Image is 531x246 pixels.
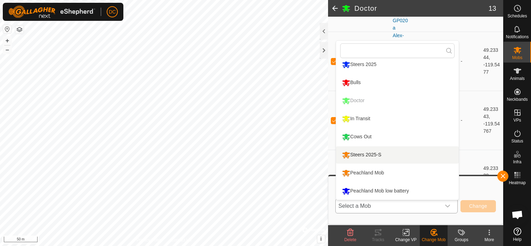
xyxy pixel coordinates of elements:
[420,237,448,243] div: Change Mob
[393,33,408,60] a: Alex-Field-GP019a
[448,237,475,243] div: Groups
[507,204,528,225] div: Open chat
[340,131,373,143] div: Cows Out
[344,237,357,242] span: Delete
[511,139,523,143] span: Status
[509,181,526,185] span: Heatmap
[340,185,411,197] div: Peachland Mob low battery
[340,59,378,71] div: Steers 2025
[393,3,408,31] a: Alex-Field-GP020a
[171,237,191,243] a: Contact Us
[513,118,521,122] span: VPs
[340,149,383,161] div: Steers 2025-S
[513,237,522,241] span: Help
[320,236,322,242] span: i
[392,237,420,243] div: Change VP
[469,203,487,209] span: Change
[475,237,503,243] div: More
[458,32,481,91] td: -
[3,25,11,33] button: Reset Map
[489,3,496,14] span: 13
[336,182,459,200] li: Peachland Mob low battery
[336,199,441,213] span: Select a Mob
[336,164,459,182] li: Peachland Mob
[507,97,528,101] span: Neckbands
[8,6,95,18] img: Gallagher Logo
[340,167,386,179] div: Peachland Mob
[435,32,458,91] td: -
[512,56,522,60] span: Mobs
[460,200,496,212] button: Change
[481,150,503,209] td: 49.23338, -119.54764
[336,128,459,146] li: Cows Out
[109,8,116,16] span: DC
[137,237,163,243] a: Privacy Policy
[513,160,521,164] span: Infra
[340,113,372,125] div: In Transit
[317,235,325,243] button: i
[458,91,481,150] td: -
[507,14,527,18] span: Schedules
[340,77,362,89] div: Bulls
[3,36,11,45] button: +
[364,237,392,243] div: Tracks
[3,46,11,54] button: –
[481,32,503,91] td: 49.23344, -119.5477
[15,25,24,34] button: Map Layers
[506,35,529,39] span: Notifications
[336,20,459,200] ul: Option List
[441,199,455,213] div: dropdown trigger
[336,146,459,164] li: Steers 2025-S
[504,225,531,244] a: Help
[336,74,459,91] li: Bulls
[458,150,481,209] td: -
[481,91,503,150] td: 49.23343, -119.54767
[336,56,459,73] li: Steers 2025
[510,76,525,81] span: Animals
[336,110,459,128] li: In Transit
[354,4,489,13] h2: Doctor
